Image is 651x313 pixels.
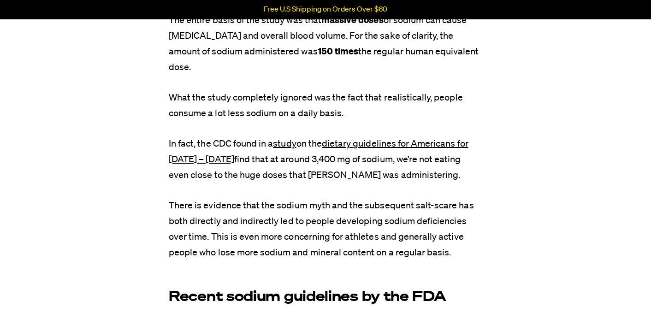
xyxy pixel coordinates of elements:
p: What the study completely ignored was the fact that realistically, people consume a lot less sodi... [169,90,482,121]
strong: 150 times [318,47,358,56]
p: The entire basis of the study was that of sodium can cause [MEDICAL_DATA] and overall blood volum... [169,12,482,75]
p: There is evidence that the sodium myth and the subsequent salt-scare has both directly and indire... [169,198,482,260]
h3: Recent sodium guidelines by the FDA [169,290,482,305]
a: study [273,139,296,148]
strong: massive doses [321,16,384,25]
p: Free U.S Shipping on Orders Over $60 [264,6,387,14]
p: In fact, the CDC found in a on the find that at around 3,400 mg of sodium, we’re not eating even ... [169,136,482,183]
